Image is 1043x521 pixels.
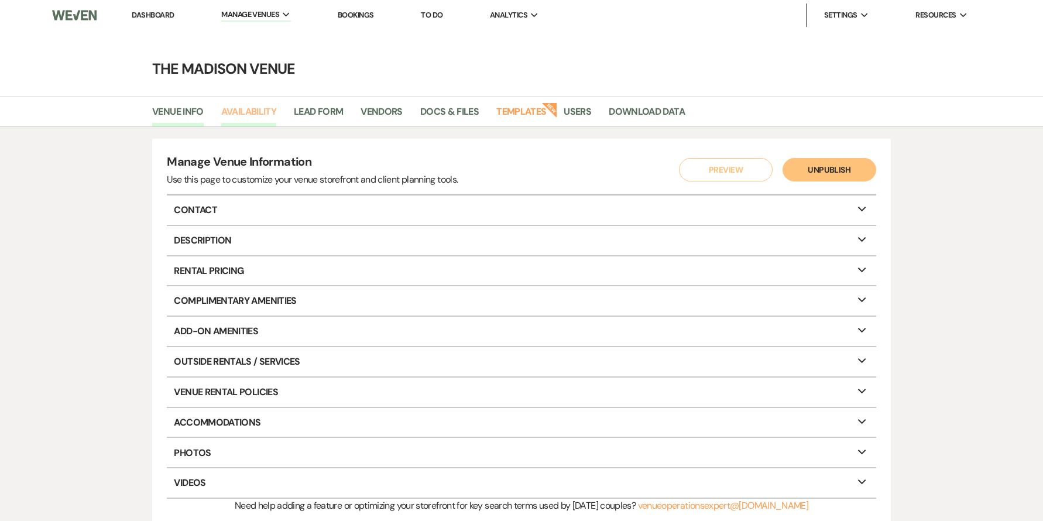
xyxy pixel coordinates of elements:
h4: Manage Venue Information [167,153,458,173]
a: Dashboard [132,10,174,20]
a: Download Data [609,104,685,126]
a: Templates [496,104,546,126]
div: Use this page to customize your venue storefront and client planning tools. [167,173,458,187]
p: Complimentary Amenities [167,286,876,316]
p: Photos [167,438,876,467]
span: Manage Venues [221,9,279,20]
a: Preview [676,158,770,181]
span: Resources [915,9,956,21]
p: Add-On Amenities [167,317,876,346]
a: Vendors [361,104,403,126]
p: Rental Pricing [167,256,876,286]
button: Preview [679,158,773,181]
p: Description [167,226,876,255]
h4: The Madison Venue [100,59,943,79]
span: Settings [824,9,857,21]
a: Venue Info [152,104,204,126]
a: Lead Form [294,104,343,126]
span: Need help adding a feature or optimizing your storefront for key search terms used by [DATE] coup... [235,499,636,512]
p: Contact [167,196,876,225]
strong: New [542,101,558,118]
p: Accommodations [167,408,876,437]
a: Availability [221,104,276,126]
a: Bookings [338,10,374,20]
span: Analytics [490,9,527,21]
img: Weven Logo [52,3,97,28]
p: Venue Rental Policies [167,378,876,407]
a: Docs & Files [420,104,479,126]
p: Videos [167,468,876,498]
a: To Do [421,10,442,20]
button: Unpublish [783,158,876,181]
p: Outside Rentals / Services [167,347,876,376]
a: venueoperationsexpert@[DOMAIN_NAME] [638,499,809,512]
a: Users [564,104,591,126]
